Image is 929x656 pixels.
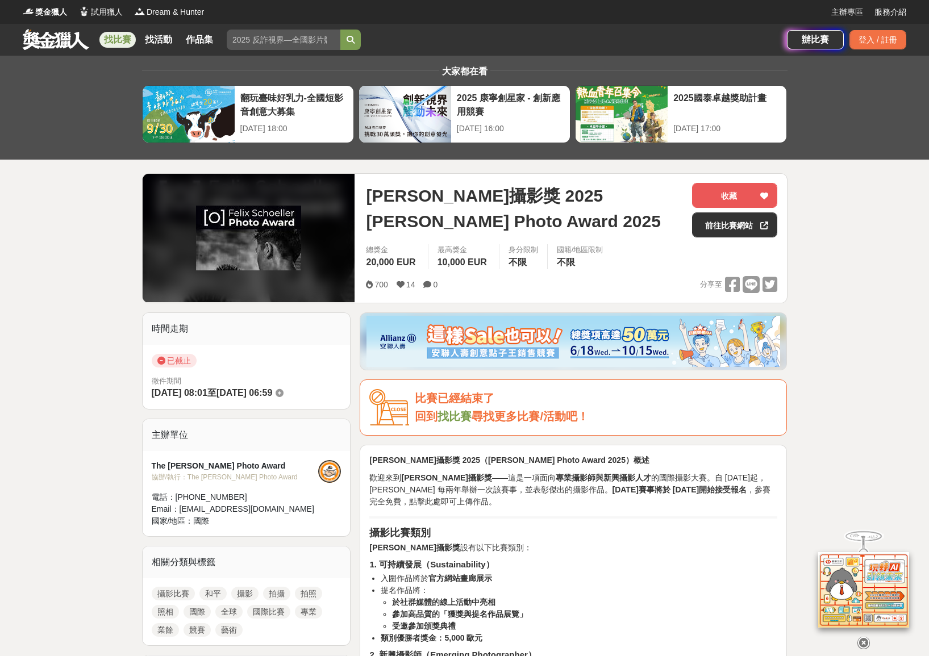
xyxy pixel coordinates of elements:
[366,244,418,256] span: 總獎金
[369,456,649,465] strong: [PERSON_NAME]攝影獎 2025（[PERSON_NAME] Photo Award 2025）概述
[692,212,777,237] a: 前往比賽網站
[295,605,322,619] a: 專業
[231,587,259,600] a: 攝影
[438,410,472,423] a: 找比賽
[415,389,777,408] div: 比賽已經結束了
[143,313,351,345] div: 時間走期
[240,91,348,117] div: 翻玩臺味好乳力-全國短影音創意大募集
[392,597,495,607] strong: 於社群媒體的線上活動中亮相
[557,244,603,256] div: 國籍/地區限制
[381,633,482,642] strong: 類別優勝者獎金：5,000 歐元
[23,6,67,18] a: Logo獎金獵人
[152,503,319,515] div: Email： [EMAIL_ADDRESS][DOMAIN_NAME]
[415,410,438,423] span: 回到
[831,6,863,18] a: 主辦專區
[613,485,747,494] strong: [DATE]賽事將於 [DATE]開始接受報名
[78,6,90,17] img: Logo
[369,472,777,508] p: 歡迎來到 ——這是一項面向 的國際攝影大賽。自 [DATE]起，[PERSON_NAME] 每兩年舉辦一次該賽事，並表彰傑出的攝影作品。 ，參賽完全免費，點擊此處即可上傳作品。
[556,473,651,482] strong: 專業攝影師與新興攝影人才
[147,6,204,18] span: Dream & Hunter
[181,32,218,48] a: 作品集
[700,276,722,293] span: 分享至
[215,623,243,637] a: 藝術
[369,389,409,426] img: Icon
[23,6,34,17] img: Logo
[369,559,494,569] strong: 1. 可持續發展（Sustainability）
[152,516,194,525] span: 國家/地區：
[439,66,490,76] span: 大家都在看
[152,388,207,398] span: [DATE] 08:01
[152,460,319,472] div: The [PERSON_NAME] Photo Award
[78,6,123,18] a: Logo試用獵人
[692,183,777,208] button: 收藏
[134,6,204,18] a: LogoDream & Hunter
[152,377,181,385] span: 徵件期間
[366,183,683,234] span: [PERSON_NAME]攝影獎 2025 [PERSON_NAME] Photo Award 2025
[401,473,491,482] strong: [PERSON_NAME]攝影獎
[207,388,216,398] span: 至
[152,354,197,367] span: 已截止
[295,587,322,600] a: 拍照
[215,605,243,619] a: 全球
[134,6,145,17] img: Logo
[143,419,351,451] div: 主辦單位
[472,410,589,423] span: 尋找更多比賽/活動吧！
[406,280,415,289] span: 14
[874,6,906,18] a: 服務介紹
[152,472,319,482] div: 協辦/執行： The [PERSON_NAME] Photo Award
[557,257,575,267] span: 不限
[509,244,538,256] div: 身分限制
[392,621,456,630] strong: 受邀參加頒獎典禮
[457,123,564,135] div: [DATE] 16:00
[143,546,351,578] div: 相關分類與標籤
[227,30,340,50] input: 2025 反詐視界—全國影片競賽
[673,91,781,117] div: 2025國泰卓越獎助計畫
[509,257,527,267] span: 不限
[433,280,438,289] span: 0
[392,609,527,619] strong: 參加高品質的「獲獎與提名作品展覽」
[457,91,564,117] div: 2025 康寧創星家 - 創新應用競賽
[428,574,492,583] strong: 官方網站畫廊展示
[199,587,227,600] a: 和平
[438,257,487,267] span: 10,000 EUR
[438,244,490,256] span: 最高獎金
[849,30,906,49] div: 登入 / 註冊
[99,32,136,48] a: 找比賽
[91,6,123,18] span: 試用獵人
[369,542,777,554] p: 設有以下比賽類別：
[216,388,272,398] span: [DATE] 06:59
[381,584,777,632] li: 提名作品將：
[787,30,844,49] a: 辦比賽
[374,280,388,289] span: 700
[184,605,211,619] a: 國際
[196,206,301,270] img: Cover Image
[142,85,354,143] a: 翻玩臺味好乳力-全國短影音創意大募集[DATE] 18:00
[263,587,290,600] a: 拍攝
[35,6,67,18] span: 獎金獵人
[240,123,348,135] div: [DATE] 18:00
[673,123,781,135] div: [DATE] 17:00
[152,605,179,619] a: 照相
[184,623,211,637] a: 競賽
[193,516,209,525] span: 國際
[359,85,570,143] a: 2025 康寧創星家 - 創新應用競賽[DATE] 16:00
[152,491,319,503] div: 電話： [PHONE_NUMBER]
[247,605,290,619] a: 國際比賽
[152,587,195,600] a: 攝影比賽
[575,85,787,143] a: 2025國泰卓越獎助計畫[DATE] 17:00
[369,527,431,538] strong: 攝影比賽類別
[369,543,460,552] strong: [PERSON_NAME]攝影獎
[381,573,777,584] li: 入圍作品將於
[152,623,179,637] a: 業餘
[818,552,909,628] img: d2146d9a-e6f6-4337-9592-8cefde37ba6b.png
[366,257,415,267] span: 20,000 EUR
[366,316,780,367] img: dcc59076-91c0-4acb-9c6b-a1d413182f46.png
[140,32,177,48] a: 找活動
